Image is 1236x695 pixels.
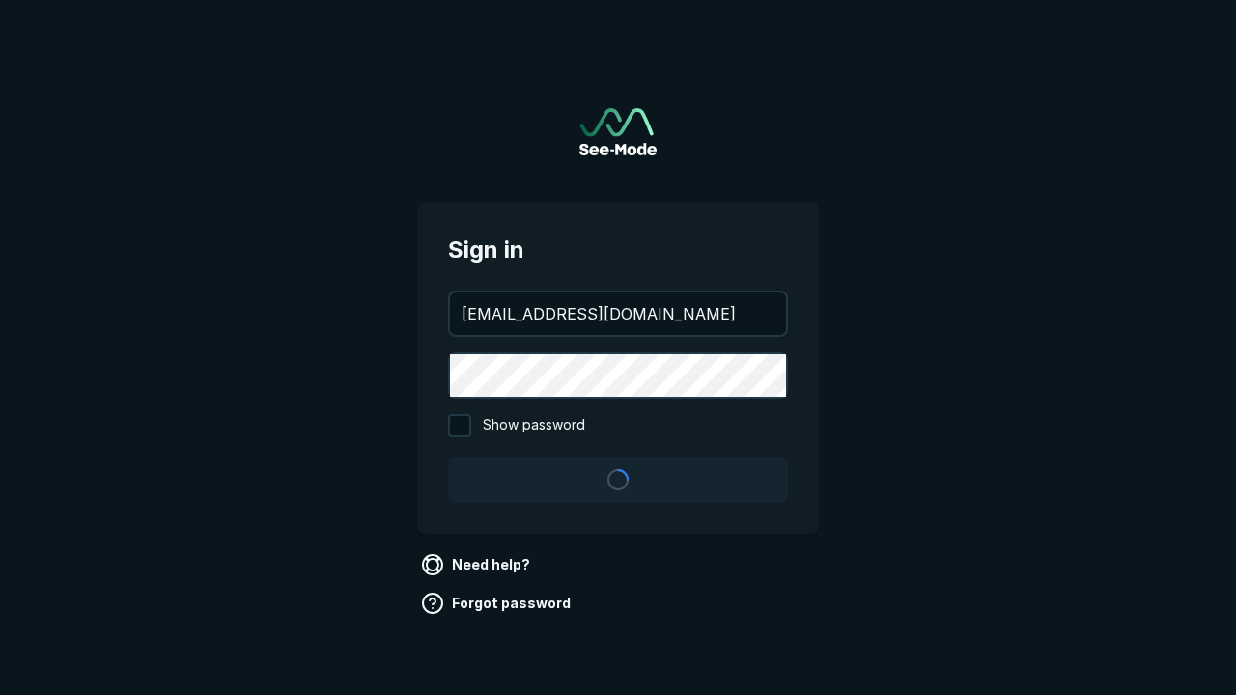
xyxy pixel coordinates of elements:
a: Go to sign in [579,108,657,155]
a: Forgot password [417,588,578,619]
span: Sign in [448,233,788,267]
img: See-Mode Logo [579,108,657,155]
span: Show password [483,414,585,437]
input: your@email.com [450,292,786,335]
a: Need help? [417,549,538,580]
